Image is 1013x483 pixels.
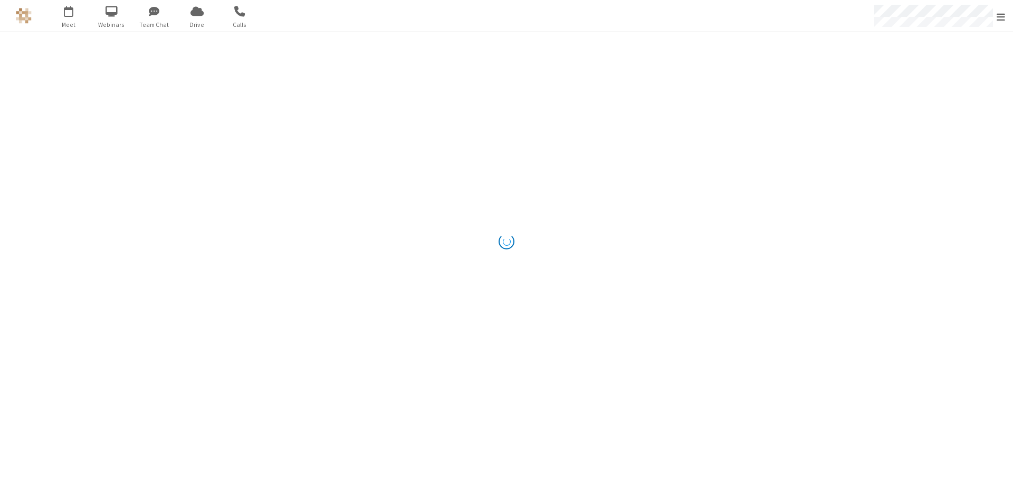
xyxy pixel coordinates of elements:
[177,20,217,30] span: Drive
[135,20,174,30] span: Team Chat
[16,8,32,24] img: QA Selenium DO NOT DELETE OR CHANGE
[92,20,131,30] span: Webinars
[49,20,89,30] span: Meet
[220,20,260,30] span: Calls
